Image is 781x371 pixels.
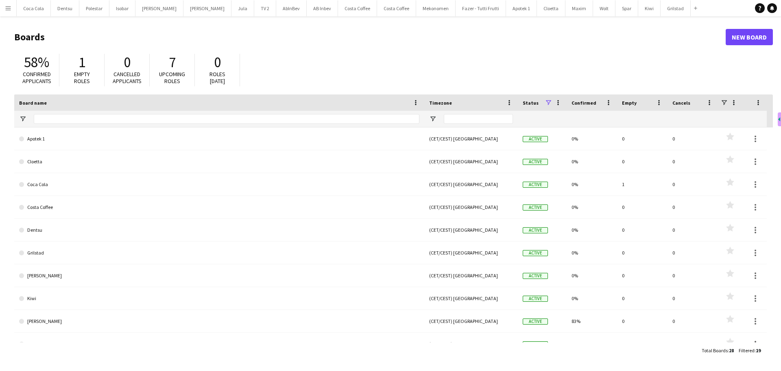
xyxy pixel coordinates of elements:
div: (CET/CEST) [GEOGRAPHIC_DATA] [424,219,518,241]
input: Timezone Filter Input [444,114,513,124]
span: Active [523,159,548,165]
button: Maxim [565,0,593,16]
button: Wolt [593,0,615,16]
div: 0 [668,333,718,355]
span: 58% [24,53,49,71]
div: (CET/CEST) [GEOGRAPHIC_DATA] [424,127,518,150]
div: 0% [567,333,617,355]
span: Active [523,204,548,211]
div: 0 [668,219,718,241]
span: Upcoming roles [159,70,185,85]
span: Board name [19,100,47,106]
button: TV 2 [254,0,276,16]
div: 0 [617,264,668,287]
a: Maxim [19,333,419,356]
button: Dentsu [51,0,79,16]
button: Open Filter Menu [19,115,26,123]
div: 0 [617,219,668,241]
a: Costa Coffee [19,196,419,219]
span: Total Boards [702,347,728,353]
button: Costa Coffee [377,0,416,16]
div: 83% [567,310,617,332]
div: 0 [668,241,718,264]
div: (CET/CEST) [GEOGRAPHIC_DATA] [424,310,518,332]
div: (CET/CEST) [GEOGRAPHIC_DATA] [424,333,518,355]
div: (CET/CEST) [GEOGRAPHIC_DATA] [424,241,518,264]
button: Kiwi [638,0,661,16]
span: Empty [622,100,637,106]
span: Active [523,341,548,347]
span: Confirmed [572,100,596,106]
div: 0 [668,310,718,332]
div: 0 [617,196,668,218]
div: 0 [617,241,668,264]
div: 0 [668,264,718,287]
a: [PERSON_NAME] [19,310,419,333]
button: Fazer - Tutti Frutti [456,0,506,16]
div: 0 [668,287,718,310]
div: 0 [617,127,668,150]
span: 1 [79,53,85,71]
span: Active [523,250,548,256]
button: Grilstad [661,0,691,16]
div: 0% [567,127,617,150]
button: AbInBev [276,0,307,16]
button: Costa Coffee [338,0,377,16]
div: 0 [617,310,668,332]
div: (CET/CEST) [GEOGRAPHIC_DATA] [424,264,518,287]
div: 0% [567,264,617,287]
div: 0 [668,196,718,218]
div: 0 [668,127,718,150]
button: Mekonomen [416,0,456,16]
span: 0 [214,53,221,71]
span: 7 [169,53,176,71]
span: 0 [124,53,131,71]
div: 0 [617,333,668,355]
button: Coca Cola [17,0,51,16]
a: Kiwi [19,287,419,310]
span: Roles [DATE] [209,70,225,85]
div: : [739,342,761,358]
button: Open Filter Menu [429,115,436,123]
button: [PERSON_NAME] [135,0,183,16]
button: AB Inbev [307,0,338,16]
div: 0% [567,196,617,218]
div: 0% [567,241,617,264]
span: Active [523,136,548,142]
div: 0% [567,287,617,310]
div: 0 [668,173,718,195]
h1: Boards [14,31,726,43]
div: (CET/CEST) [GEOGRAPHIC_DATA] [424,150,518,173]
div: 0 [617,150,668,173]
div: 0 [617,287,668,310]
div: 1 [617,173,668,195]
button: [PERSON_NAME] [183,0,231,16]
button: Cloetta [537,0,565,16]
div: 0% [567,173,617,195]
div: 0% [567,150,617,173]
span: Filtered [739,347,755,353]
span: Empty roles [74,70,90,85]
span: 19 [756,347,761,353]
button: Spar [615,0,638,16]
div: (CET/CEST) [GEOGRAPHIC_DATA] [424,196,518,218]
span: Cancels [672,100,690,106]
button: Polestar [79,0,109,16]
a: Apotek 1 [19,127,419,150]
a: Coca Cola [19,173,419,196]
a: [PERSON_NAME] [19,264,419,287]
span: Timezone [429,100,452,106]
span: Active [523,318,548,325]
div: (CET/CEST) [GEOGRAPHIC_DATA] [424,173,518,195]
span: Active [523,296,548,302]
span: Active [523,182,548,188]
div: : [702,342,734,358]
a: Grilstad [19,241,419,264]
span: Active [523,227,548,233]
a: New Board [726,29,773,45]
span: 28 [729,347,734,353]
div: 0% [567,219,617,241]
button: Apotek 1 [506,0,537,16]
div: 0 [668,150,718,173]
input: Board name Filter Input [34,114,419,124]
